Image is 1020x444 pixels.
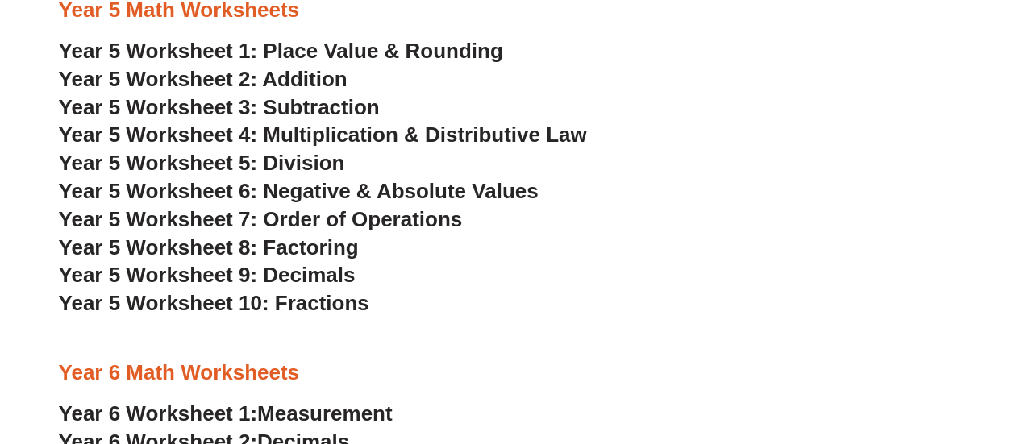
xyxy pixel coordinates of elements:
[59,359,962,387] h3: Year 6 Math Worksheets
[59,401,393,425] a: Year 6 Worksheet 1:Measurement
[59,151,345,175] a: Year 5 Worksheet 5: Division
[751,262,1020,444] iframe: Chat Widget
[59,291,369,315] a: Year 5 Worksheet 10: Fractions
[59,263,356,287] a: Year 5 Worksheet 9: Decimals
[257,401,393,425] span: Measurement
[59,179,539,203] a: Year 5 Worksheet 6: Negative & Absolute Values
[59,207,463,231] a: Year 5 Worksheet 7: Order of Operations
[59,122,587,147] a: Year 5 Worksheet 4: Multiplication & Distributive Law
[59,401,258,425] span: Year 6 Worksheet 1:
[59,95,380,119] a: Year 5 Worksheet 3: Subtraction
[59,39,503,63] a: Year 5 Worksheet 1: Place Value & Rounding
[59,235,359,259] a: Year 5 Worksheet 8: Factoring
[59,67,348,91] a: Year 5 Worksheet 2: Addition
